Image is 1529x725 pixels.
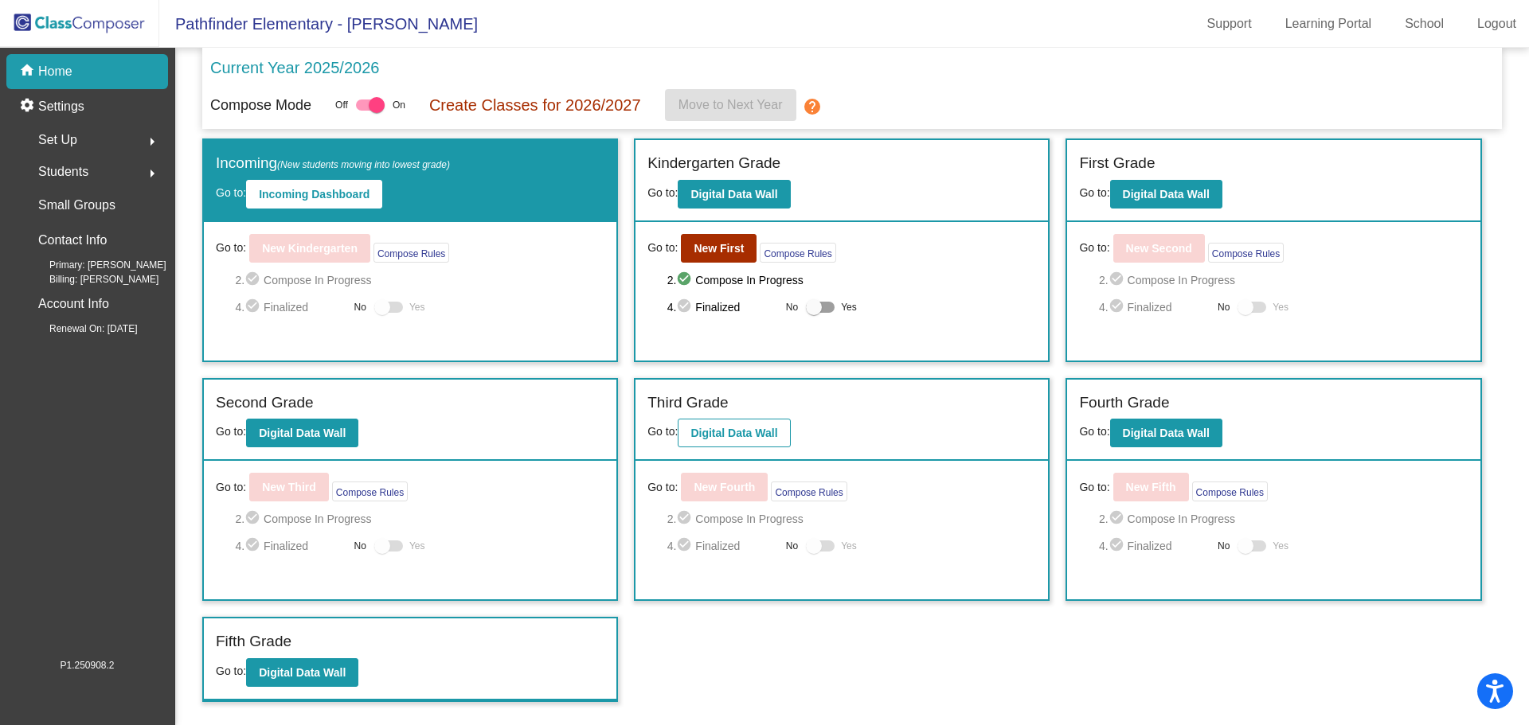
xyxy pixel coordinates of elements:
b: Digital Data Wall [1123,188,1210,201]
span: Go to: [647,425,678,438]
label: Second Grade [216,392,314,415]
span: Yes [841,536,857,555]
a: School [1392,11,1457,37]
span: Set Up [38,129,77,151]
button: Compose Rules [760,243,835,263]
span: Go to: [1079,240,1109,256]
mat-icon: settings [19,97,38,116]
label: Fourth Grade [1079,392,1169,415]
span: Go to: [216,240,246,256]
mat-icon: check_circle [676,298,695,317]
span: 2. Compose In Progress [667,509,1037,528]
p: Create Classes for 2026/2027 [429,93,641,117]
span: Move to Next Year [678,98,783,111]
b: Incoming Dashboard [259,188,370,201]
span: Go to: [216,425,246,438]
button: Digital Data Wall [1110,419,1222,447]
mat-icon: check_circle [676,509,695,528]
b: Digital Data Wall [1123,427,1210,439]
p: Settings [38,97,84,116]
mat-icon: check_circle [244,509,264,528]
span: Yes [409,298,425,317]
span: Yes [409,536,425,555]
button: Digital Data Wall [246,658,358,687]
span: Primary: [PERSON_NAME] [24,258,166,272]
span: Pathfinder Elementary - [PERSON_NAME] [159,11,478,37]
span: 2. Compose In Progress [235,271,604,290]
button: Digital Data Wall [1110,180,1222,209]
b: Digital Data Wall [259,666,346,679]
button: Compose Rules [373,243,449,263]
b: New Fifth [1126,481,1176,493]
button: Compose Rules [771,481,847,501]
span: On [393,98,405,112]
span: 2. Compose In Progress [235,509,604,528]
button: Compose Rules [332,481,408,501]
span: Yes [1273,298,1289,317]
span: Go to: [647,186,678,199]
mat-icon: check_circle [1109,298,1128,317]
span: No [354,539,366,553]
span: Renewal On: [DATE] [24,322,137,336]
span: 4. Finalized [235,298,346,317]
button: New Second [1113,234,1205,263]
span: Go to: [1079,425,1109,438]
b: Digital Data Wall [690,427,777,439]
button: New Fourth [681,473,768,501]
button: Compose Rules [1208,243,1284,263]
span: No [786,539,798,553]
span: 4. Finalized [235,536,346,555]
mat-icon: arrow_right [143,132,162,151]
label: Third Grade [647,392,728,415]
mat-icon: arrow_right [143,164,162,183]
label: First Grade [1079,152,1155,175]
span: Off [335,98,348,112]
button: Compose Rules [1192,481,1268,501]
span: Go to: [216,186,246,199]
button: Digital Data Wall [678,180,790,209]
span: Yes [1273,536,1289,555]
span: No [354,300,366,314]
label: Kindergarten Grade [647,152,780,175]
p: Account Info [38,293,109,315]
button: Digital Data Wall [678,419,790,447]
span: Go to: [216,665,246,677]
span: (New students moving into lowest grade) [277,159,450,170]
span: 2. Compose In Progress [667,271,1037,290]
span: 4. Finalized [667,536,778,555]
span: 2. Compose In Progress [1099,271,1468,290]
span: Go to: [1079,479,1109,496]
a: Learning Portal [1273,11,1385,37]
button: Incoming Dashboard [246,180,382,209]
span: 2. Compose In Progress [1099,509,1468,528]
p: Compose Mode [210,95,311,116]
p: Home [38,62,72,81]
mat-icon: check_circle [1109,271,1128,290]
p: Contact Info [38,229,107,251]
b: New Third [262,481,316,493]
mat-icon: check_circle [676,536,695,555]
a: Logout [1464,11,1529,37]
button: New Third [249,473,329,501]
label: Fifth Grade [216,630,291,653]
b: New Fourth [694,481,755,493]
button: Digital Data Wall [246,419,358,447]
p: Small Groups [38,194,115,216]
mat-icon: check_circle [244,298,264,317]
span: Go to: [647,479,678,496]
b: Digital Data Wall [259,427,346,439]
span: Students [38,161,88,183]
button: New Kindergarten [249,234,370,263]
mat-icon: help [803,97,822,116]
span: No [1218,539,1230,553]
span: No [786,300,798,314]
mat-icon: home [19,62,38,81]
b: New Kindergarten [262,242,358,255]
span: Billing: [PERSON_NAME] [24,272,158,286]
b: Digital Data Wall [690,188,777,201]
mat-icon: check_circle [244,536,264,555]
a: Support [1195,11,1265,37]
button: New First [681,234,757,263]
span: Go to: [1079,186,1109,199]
span: 4. Finalized [667,298,778,317]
